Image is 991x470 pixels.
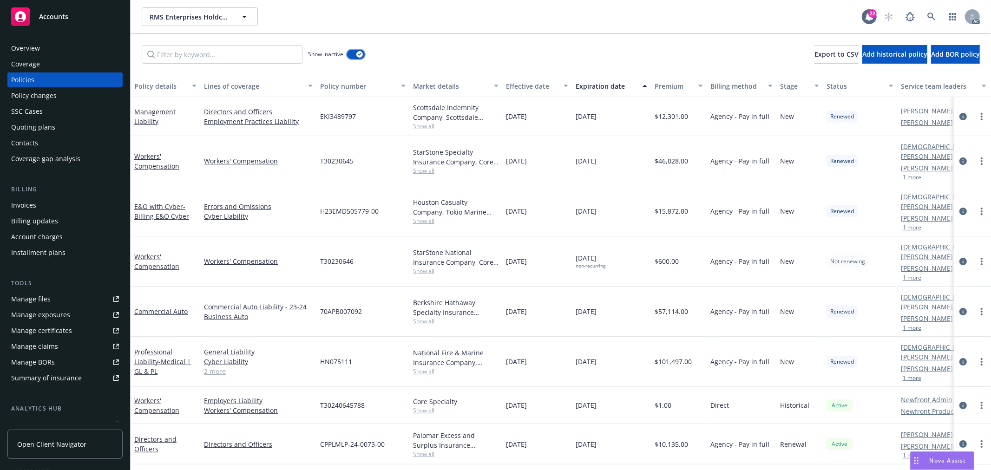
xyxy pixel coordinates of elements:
[655,357,692,366] span: $101,497.00
[576,307,597,316] span: [DATE]
[413,103,499,122] div: Scottsdale Indemnity Company, Scottsdale Insurance Company (Nationwide), CRC Group
[976,256,987,267] a: more
[320,156,354,166] span: T30230645
[901,263,953,273] a: [PERSON_NAME]
[506,256,527,266] span: [DATE]
[7,371,123,385] a: Summary of insurance
[710,357,769,366] span: Agency - Pay in full
[506,156,527,166] span: [DATE]
[11,323,72,338] div: Manage certificates
[11,72,34,87] div: Policies
[7,417,123,432] a: Loss summary generator
[413,267,499,275] span: Show all
[901,441,953,451] a: [PERSON_NAME]
[901,81,976,91] div: Service team leaders
[901,406,960,416] a: Newfront Producer
[413,248,499,267] div: StarStone National Insurance Company, Core Specialty, Amwins
[830,358,854,366] span: Renewed
[7,151,123,166] a: Coverage gap analysis
[910,451,974,470] button: Nova Assist
[134,435,177,453] a: Directors and Officers
[576,439,597,449] span: [DATE]
[7,4,123,30] a: Accounts
[320,256,354,266] span: T30230646
[134,202,189,221] a: E&O with Cyber
[134,202,189,221] span: - Billing E&O Cyber
[7,120,123,135] a: Quoting plans
[868,9,877,18] div: 22
[780,357,794,366] span: New
[958,356,969,367] a: circleInformation
[901,242,973,261] a: [DEMOGRAPHIC_DATA][PERSON_NAME]
[780,439,807,449] span: Renewal
[320,111,356,121] span: EKI3489797
[823,75,897,97] button: Status
[11,41,40,56] div: Overview
[814,45,859,64] button: Export to CSV
[930,457,966,464] span: Nova Assist
[780,206,794,216] span: New
[413,397,499,406] div: Core Specialty
[11,307,70,322] div: Manage exposures
[7,214,123,228] a: Billing updates
[134,357,191,376] span: - Medical | GL & PL
[655,439,688,449] span: $10,135.00
[204,439,313,449] a: Directors and Officers
[710,206,769,216] span: Agency - Pay in full
[830,157,854,165] span: Renewed
[903,225,921,230] button: 1 more
[142,7,258,26] button: RMS Enterprises Holdco, LLC
[7,198,123,213] a: Invoices
[134,81,186,91] div: Policy details
[413,348,499,367] div: National Fire & Marine Insurance Company, Berkshire Hathaway Specialty, Amwins
[7,57,123,72] a: Coverage
[830,440,849,448] span: Active
[901,342,973,362] a: [DEMOGRAPHIC_DATA][PERSON_NAME]
[976,306,987,317] a: more
[710,256,769,266] span: Agency - Pay in full
[655,156,688,166] span: $46,028.00
[409,75,502,97] button: Market details
[413,367,499,375] span: Show all
[976,206,987,217] a: more
[976,111,987,122] a: more
[830,207,854,215] span: Renewed
[7,404,123,413] div: Analytics hub
[506,206,527,216] span: [DATE]
[901,7,919,26] a: Report a Bug
[11,136,38,150] div: Contacts
[320,400,365,410] span: T30240645788
[901,364,953,373] a: [PERSON_NAME]
[320,439,385,449] span: CPPLMLP-24-0073-00
[11,120,55,135] div: Quoting plans
[204,347,313,357] a: General Liability
[901,163,953,173] a: [PERSON_NAME]
[576,206,597,216] span: [DATE]
[7,307,123,322] a: Manage exposures
[903,175,921,180] button: 1 more
[7,245,123,260] a: Installment plans
[204,405,313,415] a: Workers' Compensation
[897,75,990,97] button: Service team leaders
[413,81,488,91] div: Market details
[320,307,362,316] span: 70APB007092
[320,206,379,216] span: H23EMD505779-00
[780,307,794,316] span: New
[204,396,313,405] a: Employers Liability
[655,256,679,266] span: $600.00
[320,81,395,91] div: Policy number
[506,81,558,91] div: Effective date
[958,306,969,317] a: circleInformation
[576,400,597,410] span: [DATE]
[11,245,66,260] div: Installment plans
[903,275,921,281] button: 1 more
[413,217,499,225] span: Show all
[316,75,409,97] button: Policy number
[958,256,969,267] a: circleInformation
[17,439,86,449] span: Open Client Navigator
[308,50,343,58] span: Show inactive
[655,206,688,216] span: $15,872.00
[131,75,200,97] button: Policy details
[7,136,123,150] a: Contacts
[901,395,952,405] a: Newfront Admin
